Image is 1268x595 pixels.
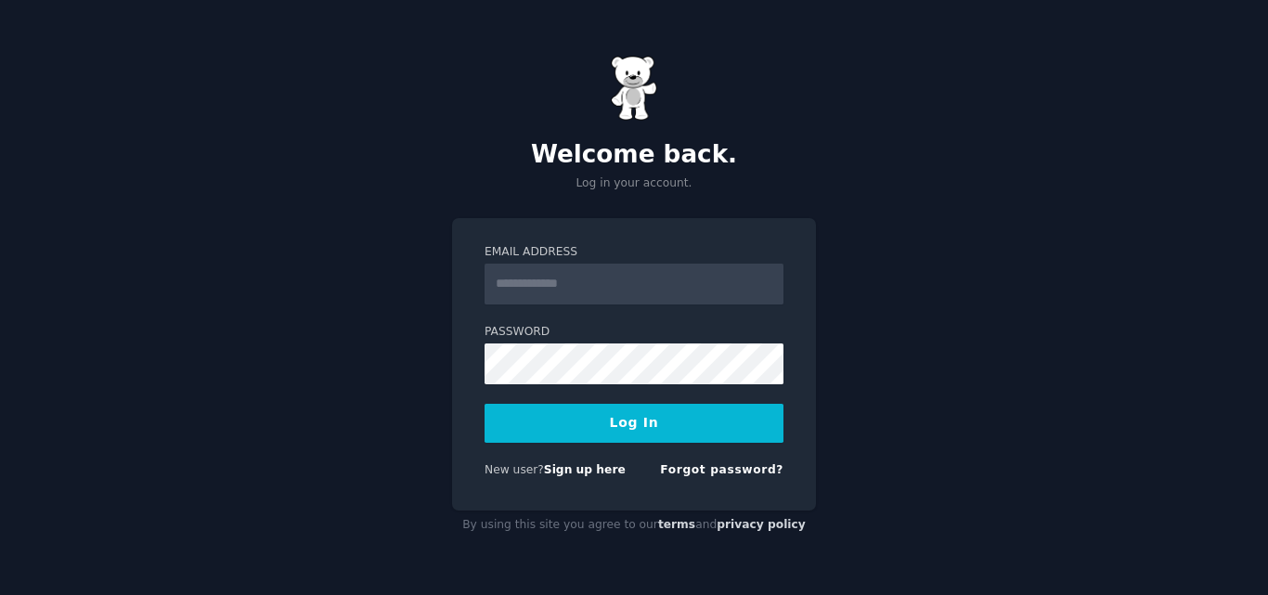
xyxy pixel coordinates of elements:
button: Log In [485,404,783,443]
div: By using this site you agree to our and [452,511,816,540]
a: terms [658,518,695,531]
a: Forgot password? [660,463,783,476]
label: Password [485,324,783,341]
a: Sign up here [544,463,626,476]
img: Gummy Bear [611,56,657,121]
a: privacy policy [717,518,806,531]
p: Log in your account. [452,175,816,192]
label: Email Address [485,244,783,261]
h2: Welcome back. [452,140,816,170]
span: New user? [485,463,544,476]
